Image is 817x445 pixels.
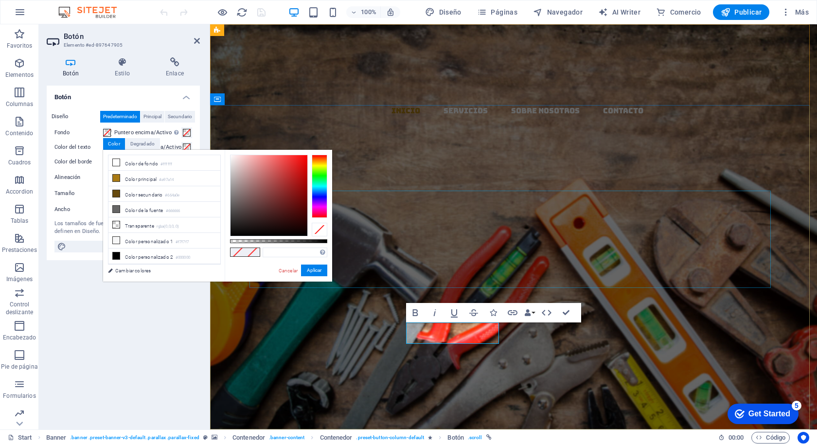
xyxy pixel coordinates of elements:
p: Cuadros [8,159,31,166]
li: Color personalizado 1 [108,233,220,249]
li: Color de la fuente [108,202,220,217]
li: Color de fondo [108,155,220,171]
p: Imágenes [6,275,33,283]
small: rgba(0,0,0,.0) [157,223,179,230]
span: Más [781,7,809,17]
button: Confirm (Ctrl+⏎) [557,303,575,322]
p: Accordion [6,188,33,196]
small: #ffffff [160,161,172,168]
a: Haz clic para cancelar la selección y doble clic para abrir páginas [8,432,32,444]
i: El elemento contiene una animación [428,435,432,440]
small: #664a0e [165,192,179,199]
div: Color [103,138,125,150]
label: Color del borde [54,156,103,168]
p: Encabezado [3,334,36,341]
span: . preset-button-column-default [356,432,424,444]
p: Elementos [5,71,34,79]
label: Color del texto [54,142,103,153]
label: Fondo [54,127,103,139]
button: Aplicar [301,265,327,276]
p: Favoritos [7,42,32,50]
button: Secundario [165,111,195,123]
p: Contenido [5,129,33,137]
div: Clear Color Selection [312,223,327,236]
label: Ancho [54,207,103,212]
label: Puntero encima/Activo [114,127,181,139]
h4: Estilo [99,57,150,78]
span: Editar diseño [69,241,189,252]
button: HTML [537,303,556,322]
span: Predeterminado [103,111,137,123]
span: No Color Selected [245,248,260,256]
i: Al redimensionar, ajustar el nivel de zoom automáticamente para ajustarse al dispositivo elegido. [386,8,395,17]
button: Bold (Ctrl+B) [406,303,425,322]
span: Haz clic para seleccionar y doble clic para editar [232,432,265,444]
span: Publicar [721,7,762,17]
div: Los tamaños de fuente y colores predeterminados se definen en Diseño. [54,220,192,236]
button: Editar diseño [54,241,192,252]
li: Color secundario [108,186,220,202]
p: Formularios [3,392,36,400]
button: Link [503,303,522,322]
span: Haz clic para seleccionar y doble clic para editar [320,432,353,444]
button: Código [751,432,790,444]
nav: breadcrumb [46,432,492,444]
div: Degradado [125,138,160,150]
i: Volver a cargar página [236,7,248,18]
span: : [735,434,737,441]
span: 00 00 [728,432,744,444]
img: Editor Logo [56,6,129,18]
span: Comercio [656,7,701,17]
button: Comercio [652,4,705,20]
span: Haz clic para seleccionar y doble clic para editar [46,432,67,444]
h4: Botón [47,57,99,78]
p: Columnas [6,100,34,108]
label: Tamaño [54,188,103,199]
div: 5 [72,2,82,12]
a: Cancelar [278,267,299,274]
span: Navegador [533,7,583,17]
button: Strikethrough [464,303,483,322]
span: Diseño [425,7,462,17]
button: Predeterminado [100,111,140,123]
label: Diseño [52,111,100,123]
button: Diseño [421,4,465,20]
button: AI Writer [594,4,644,20]
div: Get Started [29,11,71,19]
small: #f7f7f7 [176,239,189,246]
button: Más [777,4,813,20]
h4: Botón [47,86,200,103]
button: Data Bindings [523,303,536,322]
h3: Elemento #ed-897647905 [64,41,180,50]
button: 100% [346,6,381,18]
li: Color personalizado 2 [108,249,220,264]
h2: Botón [64,32,200,41]
i: Este elemento es un preajuste personalizable [203,435,208,440]
div: Diseño (Ctrl+Alt+Y) [421,4,465,20]
button: Principal [141,111,164,123]
span: Código [756,432,785,444]
button: Icons [484,303,502,322]
button: Usercentrics [798,432,809,444]
p: Pie de página [1,363,37,371]
i: Este elemento contiene un fondo [212,435,217,440]
button: Italic (Ctrl+I) [426,303,444,322]
label: Alineación [54,172,103,183]
button: Publicar [713,4,770,20]
span: No Color Selected [231,248,245,256]
button: Navegador [529,4,586,20]
button: Páginas [473,4,521,20]
span: Haz clic para seleccionar y doble clic para editar [447,432,463,444]
span: Principal [143,111,161,123]
button: Underline (Ctrl+U) [445,303,463,322]
h4: Enlace [150,57,200,78]
i: Este elemento está vinculado [486,435,492,440]
span: AI Writer [598,7,640,17]
span: Secundario [168,111,192,123]
a: Cambiar colores [103,265,216,277]
span: Páginas [477,7,517,17]
p: Tablas [11,217,29,225]
p: Prestaciones [2,246,36,254]
div: Get Started 5 items remaining, 0% complete [8,5,79,25]
span: . banner .preset-banner-v3-default .parallax .parallax-fixed [70,432,199,444]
